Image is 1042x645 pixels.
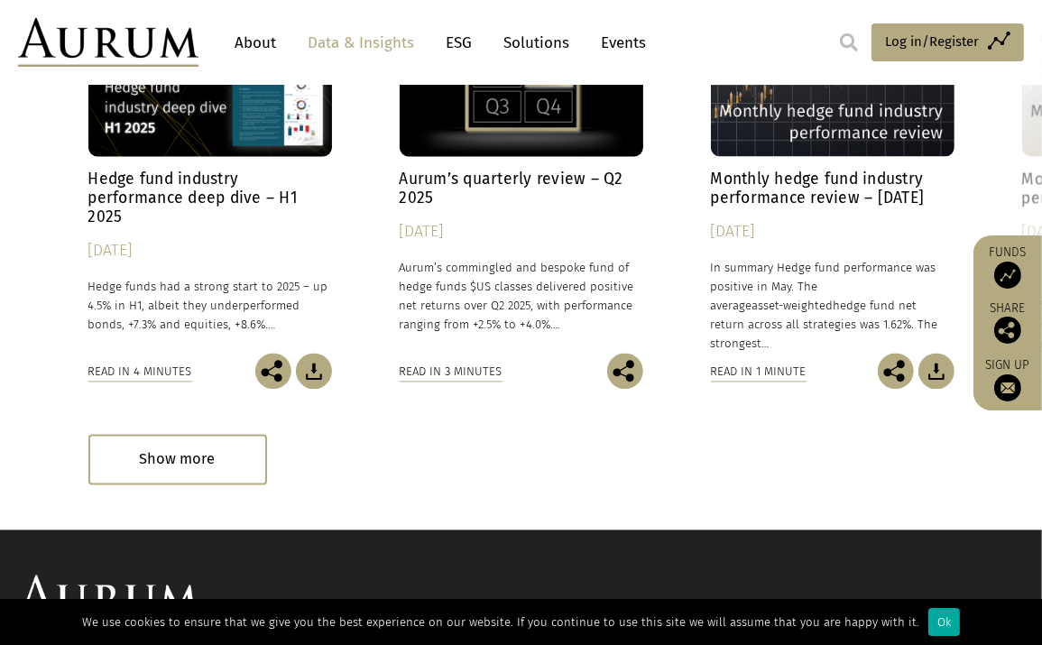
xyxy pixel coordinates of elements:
[607,353,643,389] img: Share this post
[88,5,332,354] a: Hedge Fund Data Hedge fund industry performance deep dive – H1 2025 [DATE] Hedge funds had a stro...
[878,353,914,389] img: Share this post
[400,219,643,244] div: [DATE]
[711,219,954,244] div: [DATE]
[88,170,332,226] h4: Hedge fund industry performance deep dive – H1 2025
[711,362,807,382] div: Read in 1 minute
[88,434,267,484] div: Show more
[18,575,198,623] img: Aurum Logo
[400,170,643,207] h4: Aurum’s quarterly review – Q2 2025
[226,26,285,60] a: About
[592,26,646,60] a: Events
[711,5,954,354] a: Hedge Fund Data Monthly hedge fund industry performance review – [DATE] [DATE] In summary Hedge f...
[840,33,858,51] img: search.svg
[982,357,1033,401] a: Sign up
[994,262,1021,289] img: Access Funds
[871,23,1024,61] a: Log in/Register
[752,299,834,312] span: asset-weighted
[982,244,1033,289] a: Funds
[400,5,643,354] a: Insights Aurum’s quarterly review – Q2 2025 [DATE] Aurum’s commingled and bespoke fund of hedge f...
[918,353,954,389] img: Download Article
[400,258,643,335] p: Aurum’s commingled and bespoke fund of hedge funds $US classes delivered positive net returns ove...
[994,374,1021,401] img: Sign up to our newsletter
[296,353,332,389] img: Download Article
[994,317,1021,344] img: Share this post
[885,31,979,52] span: Log in/Register
[982,302,1033,344] div: Share
[928,608,960,636] div: Ok
[400,362,503,382] div: Read in 3 minutes
[88,277,332,334] p: Hedge funds had a strong start to 2025 – up 4.5% in H1, albeit they underperformed bonds, +7.3% a...
[494,26,578,60] a: Solutions
[299,26,423,60] a: Data & Insights
[437,26,481,60] a: ESG
[88,238,332,263] div: [DATE]
[711,170,954,207] h4: Monthly hedge fund industry performance review – [DATE]
[88,362,192,382] div: Read in 4 minutes
[18,18,198,67] img: Aurum
[255,353,291,389] img: Share this post
[711,258,954,354] p: In summary Hedge fund performance was positive in May. The average hedge fund net return across a...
